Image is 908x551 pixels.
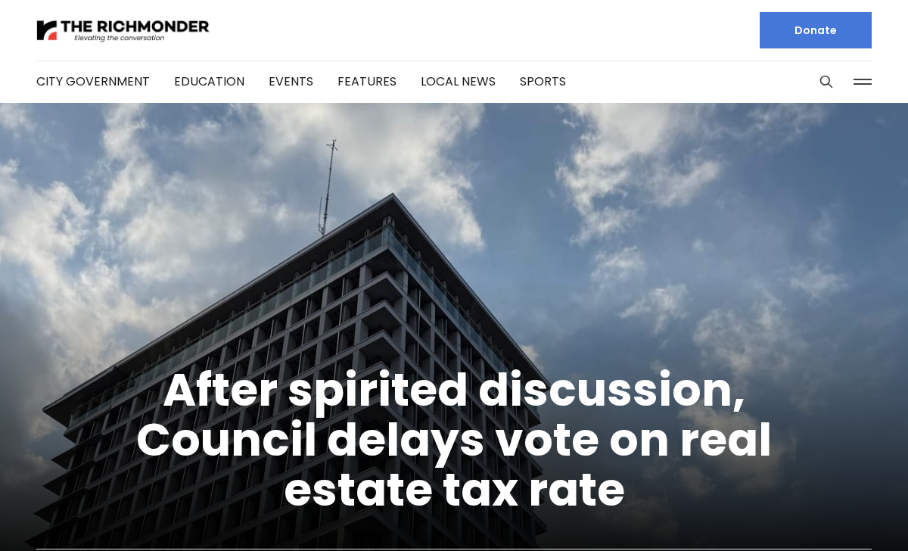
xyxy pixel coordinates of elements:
[421,73,496,90] a: Local News
[36,73,150,90] a: City Government
[174,73,244,90] a: Education
[520,73,566,90] a: Sports
[269,73,313,90] a: Events
[136,358,772,521] a: After spirited discussion, Council delays vote on real estate tax rate
[36,17,210,44] img: The Richmonder
[337,73,396,90] a: Features
[815,70,838,93] button: Search this site
[760,12,872,48] a: Donate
